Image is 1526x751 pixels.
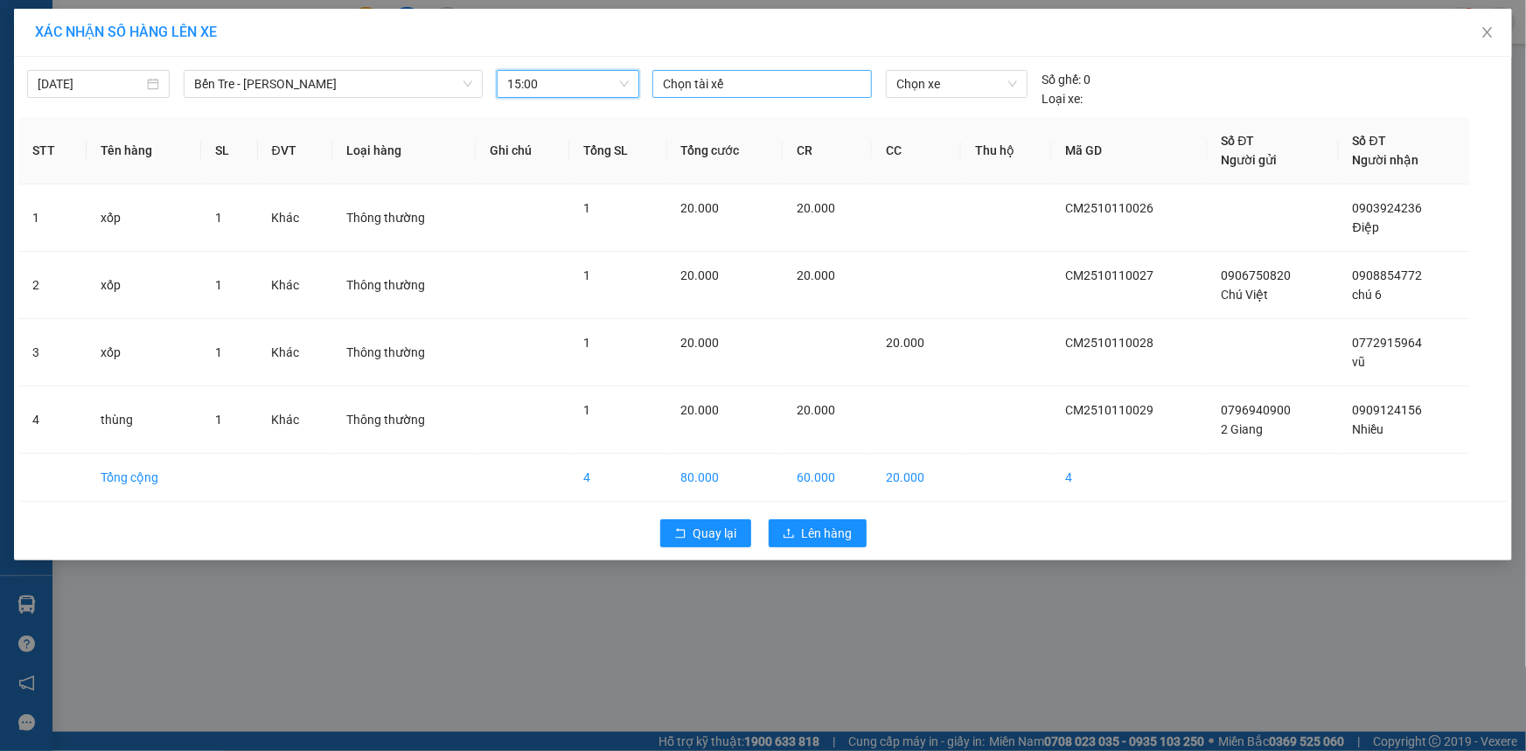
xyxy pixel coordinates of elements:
span: CM2510110028 [1065,336,1153,350]
span: 0909124156 [1353,403,1423,417]
td: Thông thường [332,386,476,454]
td: xốp [87,319,201,386]
td: 3 [18,319,87,386]
th: Mã GD [1051,117,1207,184]
td: 20.000 [872,454,961,502]
th: Loại hàng [332,117,476,184]
span: upload [783,527,795,541]
td: Khác [258,184,333,252]
span: rollback [674,527,686,541]
span: Chú Việt [1222,288,1269,302]
span: 20.000 [681,336,720,350]
th: Tổng SL [569,117,666,184]
span: CM2510110029 [1065,403,1153,417]
td: Khác [258,386,333,454]
span: 20.000 [797,403,835,417]
td: Khác [258,252,333,319]
th: SL [201,117,257,184]
th: ĐVT [258,117,333,184]
span: 0772915964 [1353,336,1423,350]
td: Thông thường [332,252,476,319]
td: 4 [569,454,666,502]
span: Người nhận [1353,153,1419,167]
td: Tổng cộng [87,454,201,502]
span: 1 [215,413,222,427]
span: 20.000 [797,268,835,282]
span: 1 [583,336,590,350]
button: rollbackQuay lại [660,519,751,547]
span: 20.000 [681,268,720,282]
td: 60.000 [783,454,872,502]
span: 1 [215,211,222,225]
span: vũ [1353,355,1366,369]
span: Số ĐT [1353,134,1386,148]
span: Quay lại [693,524,737,543]
td: thùng [87,386,201,454]
td: Thông thường [332,319,476,386]
th: CR [783,117,872,184]
span: 20.000 [797,201,835,215]
span: 0908854772 [1353,268,1423,282]
span: chú 6 [1353,288,1383,302]
span: 1 [215,278,222,292]
span: 1 [583,201,590,215]
th: CC [872,117,961,184]
span: 20.000 [681,201,720,215]
span: 15:00 [507,71,629,97]
span: Loại xe: [1042,89,1083,108]
span: Điệp [1353,220,1379,234]
span: CM2510110027 [1065,268,1153,282]
span: down [463,79,473,89]
span: 1 [215,345,222,359]
span: Chọn xe [896,71,1017,97]
span: Nhiều [1353,422,1384,436]
td: 1 [18,184,87,252]
span: 0906750820 [1222,268,1292,282]
button: uploadLên hàng [769,519,867,547]
td: Khác [258,319,333,386]
th: STT [18,117,87,184]
span: XÁC NHẬN SỐ HÀNG LÊN XE [35,24,217,40]
span: 0796940900 [1222,403,1292,417]
td: 80.000 [667,454,784,502]
span: 0903924236 [1353,201,1423,215]
th: Tên hàng [87,117,201,184]
td: xốp [87,184,201,252]
span: Bến Tre - Hồ Chí Minh [194,71,472,97]
span: 20.000 [681,403,720,417]
th: Tổng cước [667,117,784,184]
span: close [1481,25,1495,39]
td: 4 [18,386,87,454]
span: 20.000 [886,336,924,350]
span: Người gửi [1222,153,1278,167]
span: Lên hàng [802,524,853,543]
th: Thu hộ [961,117,1051,184]
span: Số ghế: [1042,70,1081,89]
td: Thông thường [332,184,476,252]
span: 2 Giang [1222,422,1264,436]
button: Close [1463,9,1512,58]
td: 2 [18,252,87,319]
span: 1 [583,403,590,417]
td: xốp [87,252,201,319]
div: 0 [1042,70,1090,89]
th: Ghi chú [476,117,569,184]
span: CM2510110026 [1065,201,1153,215]
span: 1 [583,268,590,282]
input: 11/10/2025 [38,74,143,94]
td: 4 [1051,454,1207,502]
span: Số ĐT [1222,134,1255,148]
